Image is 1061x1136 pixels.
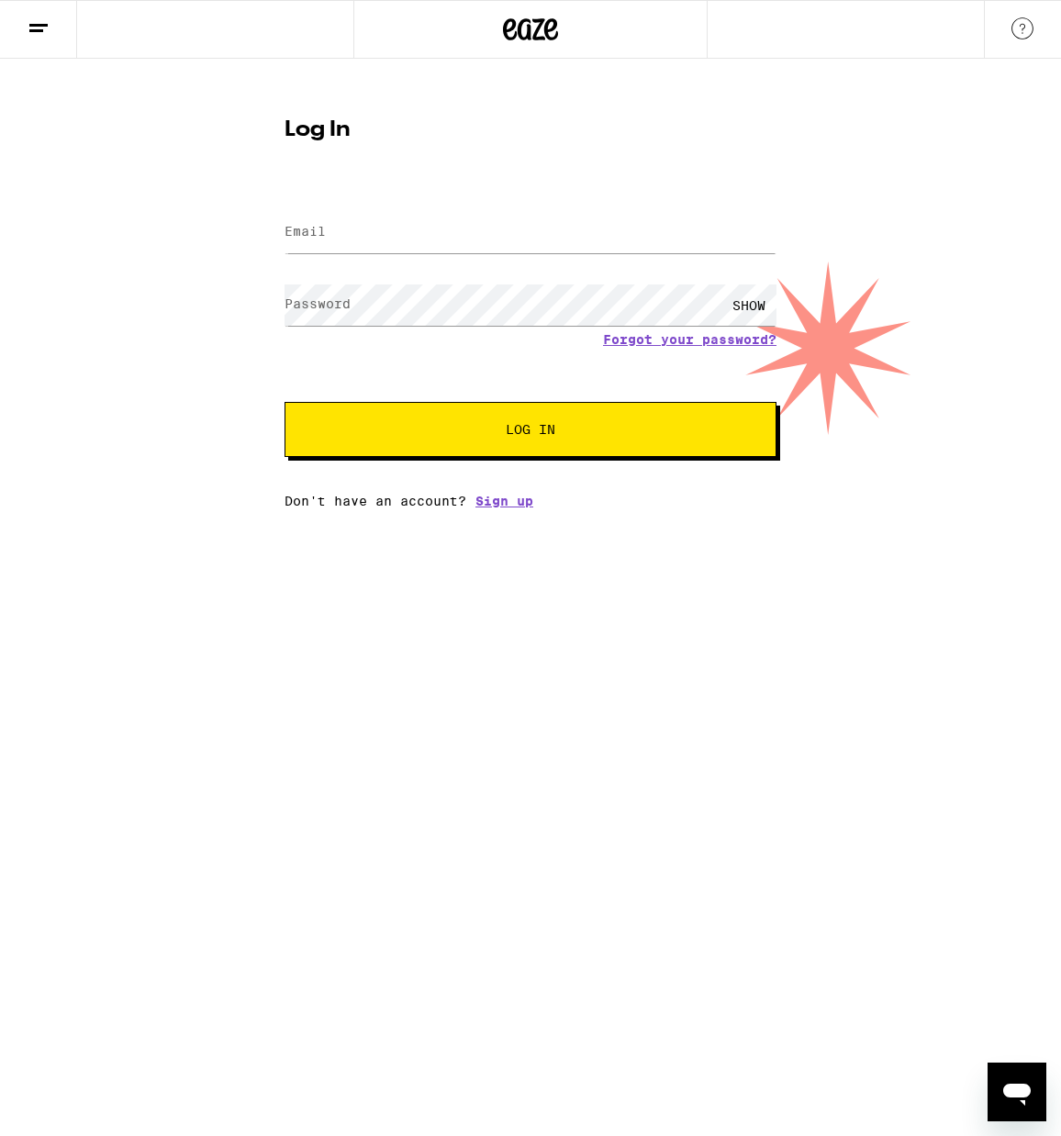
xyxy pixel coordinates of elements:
label: Password [285,296,351,311]
h1: Log In [285,119,776,141]
a: Forgot your password? [603,332,776,347]
span: Log In [506,423,555,436]
div: SHOW [721,284,776,326]
iframe: Button to launch messaging window [988,1063,1046,1121]
button: Log In [285,402,776,457]
div: Don't have an account? [285,494,776,508]
label: Email [285,224,326,239]
input: Email [285,212,776,253]
a: Sign up [475,494,533,508]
